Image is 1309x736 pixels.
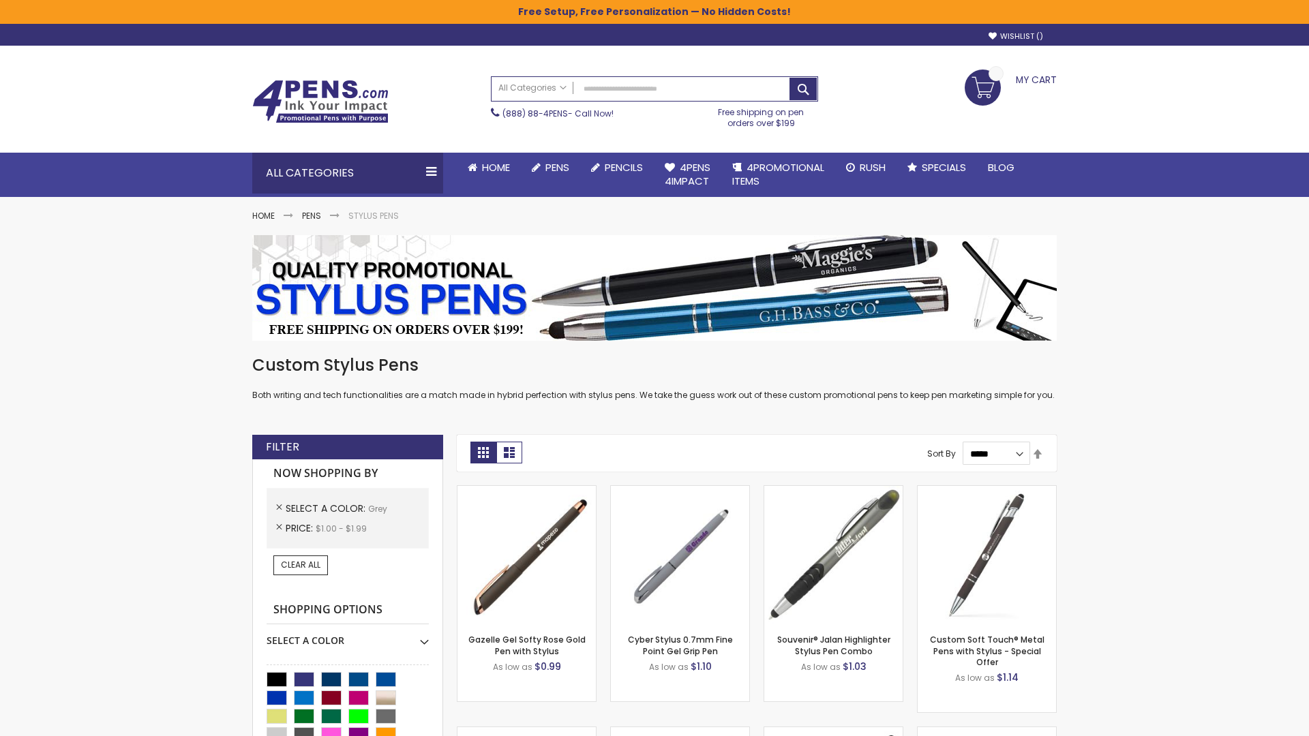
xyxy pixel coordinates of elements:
[764,486,903,624] img: Souvenir® Jalan Highlighter Stylus Pen Combo-Grey
[605,160,643,174] span: Pencils
[252,80,389,123] img: 4Pens Custom Pens and Promotional Products
[955,672,995,684] span: As low as
[252,210,275,221] a: Home
[611,486,749,624] img: Cyber Stylus 0.7mm Fine Point Gel Grip Pen-Grey
[801,661,841,673] span: As low as
[316,523,367,534] span: $1.00 - $1.99
[922,160,966,174] span: Specials
[286,521,316,535] span: Price
[989,31,1043,42] a: Wishlist
[764,485,903,497] a: Souvenir® Jalan Highlighter Stylus Pen Combo-Grey
[457,153,521,183] a: Home
[267,596,429,625] strong: Shopping Options
[468,634,586,656] a: Gazelle Gel Softy Rose Gold Pen with Stylus
[835,153,897,183] a: Rush
[860,160,886,174] span: Rush
[252,235,1057,341] img: Stylus Pens
[580,153,654,183] a: Pencils
[498,82,567,93] span: All Categories
[502,108,614,119] span: - Call Now!
[267,624,429,647] div: Select A Color
[281,559,320,570] span: Clear All
[273,555,328,574] a: Clear All
[493,661,532,673] span: As low as
[252,153,443,194] div: All Categories
[611,485,749,497] a: Cyber Stylus 0.7mm Fine Point Gel Grip Pen-Grey
[918,486,1056,624] img: Custom Soft Touch® Metal Pens with Stylus-Grey
[470,442,496,463] strong: Grid
[267,459,429,488] strong: Now Shopping by
[665,160,710,188] span: 4Pens 4impact
[545,160,569,174] span: Pens
[457,485,596,497] a: Gazelle Gel Softy Rose Gold Pen with Stylus-Grey
[843,660,867,673] span: $1.03
[977,153,1025,183] a: Blog
[521,153,580,183] a: Pens
[691,660,712,673] span: $1.10
[502,108,568,119] a: (888) 88-4PENS
[348,210,399,221] strong: Stylus Pens
[927,448,956,459] label: Sort By
[628,634,733,656] a: Cyber Stylus 0.7mm Fine Point Gel Grip Pen
[649,661,689,673] span: As low as
[918,485,1056,497] a: Custom Soft Touch® Metal Pens with Stylus-Grey
[482,160,510,174] span: Home
[286,502,368,515] span: Select A Color
[535,660,561,673] span: $0.99
[997,671,1019,684] span: $1.14
[266,440,299,455] strong: Filter
[704,102,819,129] div: Free shipping on pen orders over $199
[654,153,721,197] a: 4Pens4impact
[988,160,1014,174] span: Blog
[252,354,1057,401] div: Both writing and tech functionalities are a match made in hybrid perfection with stylus pens. We ...
[897,153,977,183] a: Specials
[252,354,1057,376] h1: Custom Stylus Pens
[732,160,824,188] span: 4PROMOTIONAL ITEMS
[930,634,1044,667] a: Custom Soft Touch® Metal Pens with Stylus - Special Offer
[721,153,835,197] a: 4PROMOTIONALITEMS
[777,634,890,656] a: Souvenir® Jalan Highlighter Stylus Pen Combo
[302,210,321,221] a: Pens
[492,77,573,99] a: All Categories
[368,503,387,515] span: Grey
[457,486,596,624] img: Gazelle Gel Softy Rose Gold Pen with Stylus-Grey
